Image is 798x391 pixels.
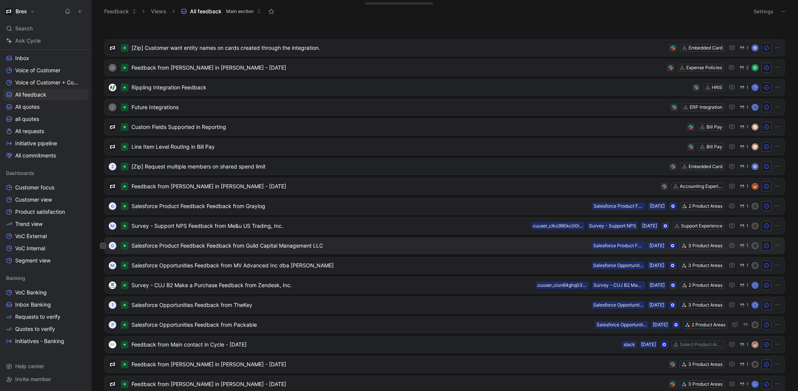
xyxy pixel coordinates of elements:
div: Bill Pay [706,123,722,131]
div: P [109,321,116,329]
img: avatar [752,45,758,51]
a: GSalesforce Product Feedback Feedback from Guild Capital Management LLC3 Product Areas[DATE]Sales... [104,237,785,254]
button: 2 [738,64,750,72]
span: Banking [6,274,25,282]
span: 1 [746,85,749,90]
span: Salesforce Product Feedback Feedback from Graylog [131,202,589,211]
span: VoC Internal [15,245,45,252]
span: 2 [746,65,749,70]
a: JFuture IntegrationsERP Integration1M [104,99,785,116]
span: [Zip] Request multiple members on shared spend limit [131,162,666,171]
div: Help center [3,361,88,372]
span: Dashboards [6,169,34,177]
img: logo [109,44,116,52]
img: logo [109,84,116,91]
a: Inbox [3,52,88,64]
a: Voice of Customer [3,65,88,76]
span: Custom Fields Supported in Reporting [131,122,684,132]
button: 1 [738,123,750,131]
span: Inbox [15,54,29,62]
div: B [752,322,758,327]
a: All commitments [3,150,88,161]
span: all quotes [15,115,39,123]
button: 1 [738,162,750,171]
a: Initiatives - Banking [3,335,88,347]
span: Requests to verify [15,313,60,321]
button: BrexBrex [3,6,37,17]
span: 1 [746,342,749,347]
div: G [109,202,116,210]
div: Support Experience [681,222,722,230]
img: avatar [752,124,758,130]
span: 1 [746,164,749,169]
div: Expense Policies [686,64,722,72]
div: M [752,105,758,110]
img: avatar [752,184,758,189]
img: avatar [752,342,758,347]
div: [DATE] [649,242,664,250]
span: 1 [746,382,749,386]
span: Salesforce Opportunities Feedback from MV Advanced Inc dba [PERSON_NAME] [131,261,589,270]
a: logoFeedback from [PERSON_NAME] in [PERSON_NAME] - [DATE]Accounting Experience1avatar [104,178,785,195]
button: 1 [738,360,750,369]
span: All feedback [190,8,222,15]
div: 3 Product Areas [688,301,722,309]
div: Salesforce Opportunities [593,301,643,309]
span: 1 [746,283,749,288]
button: 1 [738,83,750,92]
div: cuuser_clkc990kc00lk0l61k13p5jca [533,222,583,230]
div: Accounting Experience [680,183,722,190]
span: Initiative pipeline [15,140,57,147]
a: All quotes [3,101,88,113]
div: 2 Product Areas [692,321,725,329]
div: Select Product Areas [680,341,722,348]
div: Invite member [3,374,88,385]
div: A [752,302,758,308]
span: 1 [746,243,749,248]
span: 1 [746,145,749,149]
span: VoC Banking [15,289,47,296]
span: Customer view [15,196,52,203]
button: 1 [738,281,750,289]
span: 1 [746,204,749,208]
div: G [109,242,116,250]
button: 1 [738,222,750,230]
a: GSalesforce Product Feedback Feedback from Graylog2 Product Areas[DATE]Salesforce Product Feedback1J [104,198,785,215]
span: Feedback from [PERSON_NAME] in [PERSON_NAME] - [DATE] [131,380,666,389]
div: ERP Integration [690,103,722,111]
a: Voice of Customer + Commercial NRR Feedback [3,77,88,88]
img: logo [109,143,116,151]
div: T [752,381,758,387]
a: PSalesforce Opportunities Feedback from Packable2 Product Areas[DATE]Salesforce OpportunitiesB [104,316,785,333]
a: wFeedback from [PERSON_NAME] in [PERSON_NAME] - [DATE]Expense Policies2avatar [104,59,785,76]
div: 3 Product Areas [688,361,722,368]
span: Feedback from [PERSON_NAME] in [PERSON_NAME] - [DATE] [131,360,666,369]
span: Feedback from [PERSON_NAME] in [PERSON_NAME] - [DATE] [131,182,657,191]
div: [DATE] [650,281,665,289]
span: 1 [746,184,749,189]
div: cuuser_clun64ghq03100i75e4z00bkb [537,281,587,289]
div: 2 Product Areas [689,281,722,289]
span: Inbox Banking [15,301,51,308]
a: logo[Zip] Customer want entity names on cards created through the integration.Embedded Card1avatar [104,40,785,56]
span: Salesforce Product Feedback Feedback from Guild Capital Management LLC [131,241,589,250]
a: Product satisfaction [3,206,88,218]
div: 3 Product Areas [688,262,722,269]
a: logoSurvey - CUJ B2 Make a Purchase Feedback from Zendesk, Inc.2 Product Areas[DATE]Survey - CUJ ... [104,277,785,294]
a: logoCustom Fields Supported in ReportingBill Pay1avatar [104,119,785,135]
a: Trend view [3,218,88,230]
button: 1 [738,44,750,52]
img: logo [109,281,116,289]
div: Bill Pay [706,143,722,151]
button: 1 [738,242,750,250]
span: 1 [746,303,749,307]
div: J [752,203,758,209]
span: Rippling Integration Feedback [131,83,689,92]
img: logo [109,123,116,131]
div: Banking [3,272,88,284]
span: VoC External [15,232,47,240]
button: 1 [738,182,750,191]
div: slack [624,341,635,348]
span: 1 [746,263,749,268]
div: w [109,64,116,72]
